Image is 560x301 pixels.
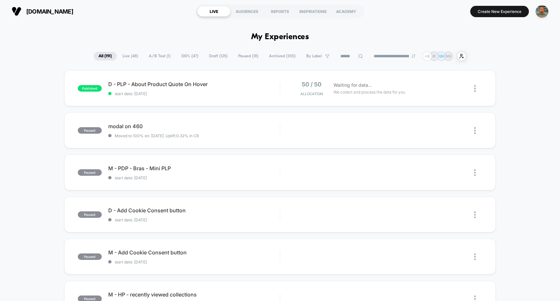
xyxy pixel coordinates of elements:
[94,52,117,61] span: All ( 191 )
[78,85,102,92] span: published
[108,291,280,298] span: M - HP - recently viewed collections
[78,211,102,218] span: paused
[108,91,280,96] span: start date: [DATE]
[176,52,203,61] span: 100% ( 47 )
[108,217,280,222] span: start date: [DATE]
[108,260,280,264] span: start date: [DATE]
[115,133,199,138] span: Moved to 100% on: [DATE] . Uplift: 0.32% in CR
[474,211,476,218] img: close
[302,81,321,88] span: 50 / 50
[300,92,323,96] span: Allocation
[422,51,432,61] div: + 8
[12,6,21,16] img: Visually logo
[118,52,143,61] span: Live ( 48 )
[26,8,73,15] span: [DOMAIN_NAME]
[233,52,263,61] span: Paused ( 18 )
[78,127,102,134] span: paused
[204,52,232,61] span: Draft ( 125 )
[333,89,405,95] span: We collect and process the data for you
[432,54,436,59] p: IK
[251,32,309,42] h1: My Experiences
[108,165,280,172] span: M - PDP - Bras - Mini PLP
[474,85,476,92] img: close
[230,6,263,17] div: AUDIENCES
[438,54,445,59] p: NM
[330,6,363,17] div: ACADEMY
[297,6,330,17] div: INSPIRATIONS
[108,249,280,256] span: M - Add Cookie Consent button
[412,54,415,58] img: end
[333,82,372,89] span: Waiting for data...
[108,207,280,214] span: D - Add Cookie Consent button
[108,123,280,129] span: modal on 460
[264,52,300,61] span: Archived ( 355 )
[474,169,476,176] img: close
[536,5,548,18] img: ppic
[78,253,102,260] span: paused
[306,54,322,59] span: By Label
[263,6,297,17] div: REPORTS
[144,52,175,61] span: A/B Test ( 1 )
[108,175,280,180] span: start date: [DATE]
[474,127,476,134] img: close
[474,253,476,260] img: close
[78,169,102,176] span: paused
[10,6,75,17] button: [DOMAIN_NAME]
[446,54,451,59] p: NN
[108,81,280,87] span: D - PLP - About Product Quote On Hover
[470,6,529,17] button: Create New Experience
[534,5,550,18] button: ppic
[197,6,230,17] div: LIVE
